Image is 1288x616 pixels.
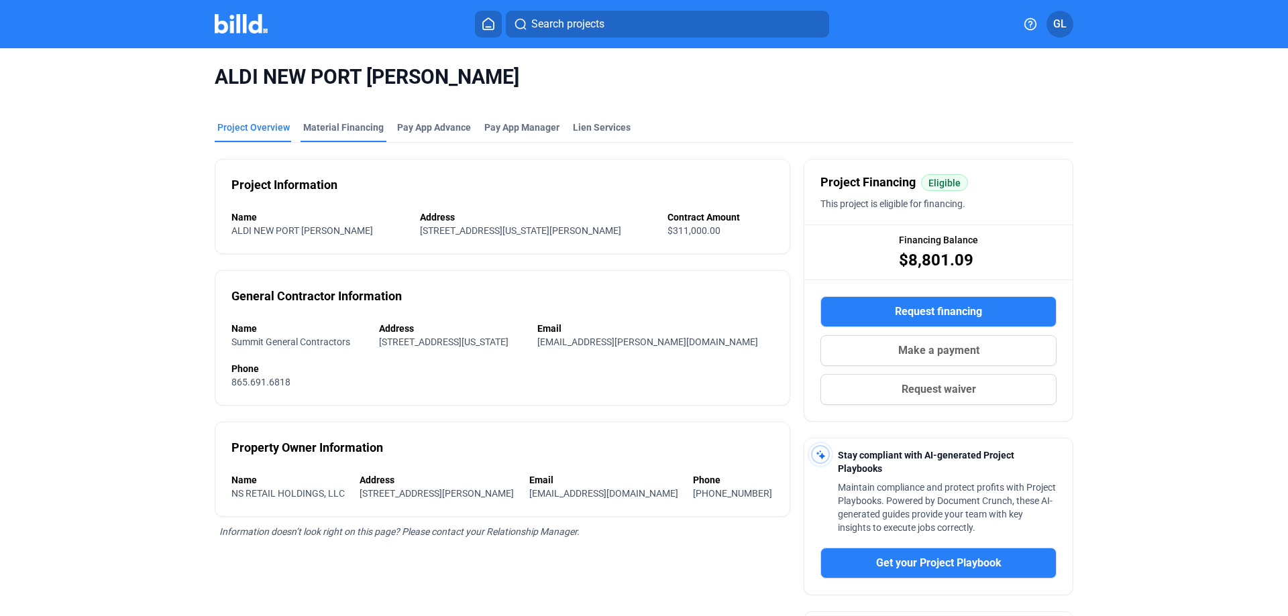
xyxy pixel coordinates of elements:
div: Project Overview [217,121,290,134]
span: Request waiver [902,381,976,397]
span: [STREET_ADDRESS][US_STATE] [379,336,508,347]
button: Search projects [506,11,829,38]
div: Phone [693,473,773,487]
div: Name [231,473,346,487]
div: Email [529,473,680,487]
div: Address [360,473,515,487]
div: Name [231,210,407,224]
span: ALDI NEW PORT [PERSON_NAME] [231,225,373,236]
span: Request financing [895,304,982,320]
div: Name [231,322,366,335]
span: Financing Balance [899,233,978,247]
img: Billd Company Logo [215,14,268,34]
span: [PHONE_NUMBER] [693,488,772,499]
span: Maintain compliance and protect profits with Project Playbooks. Powered by Document Crunch, these... [838,482,1056,533]
span: NS RETAIL HOLDINGS, LLC [231,488,345,499]
div: Contract Amount [667,210,773,224]
span: Search projects [531,16,604,32]
div: Address [379,322,524,335]
span: [STREET_ADDRESS][PERSON_NAME] [360,488,514,499]
div: Project Information [231,176,337,194]
div: Email [537,322,773,335]
span: [EMAIL_ADDRESS][DOMAIN_NAME] [529,488,678,499]
button: Request waiver [820,374,1057,405]
span: $311,000.00 [667,225,720,236]
button: GL [1046,11,1073,38]
span: Make a payment [898,343,979,359]
div: Pay App Advance [397,121,471,134]
span: This project is eligible for financing. [820,198,965,209]
span: Pay App Manager [484,121,559,134]
span: GL [1053,16,1067,32]
div: Phone [231,362,773,375]
span: Information doesn’t look right on this page? Please contact your Relationship Manager. [219,526,580,537]
button: Request financing [820,296,1057,327]
span: Stay compliant with AI-generated Project Playbooks [838,450,1014,474]
div: General Contractor Information [231,287,402,306]
mat-chip: Eligible [921,174,968,191]
span: Summit General Contractors [231,336,350,347]
div: Lien Services [573,121,631,134]
div: Material Financing [303,121,384,134]
span: Project Financing [820,173,916,192]
div: Property Owner Information [231,438,383,457]
span: ALDI NEW PORT [PERSON_NAME] [215,64,1073,90]
button: Get your Project Playbook [820,548,1057,578]
span: 865.691.6818 [231,377,290,387]
span: $8,801.09 [899,249,973,271]
span: [EMAIL_ADDRESS][PERSON_NAME][DOMAIN_NAME] [537,336,758,347]
div: Address [420,210,655,224]
span: [STREET_ADDRESS][US_STATE][PERSON_NAME] [420,225,621,236]
button: Make a payment [820,335,1057,366]
span: Get your Project Playbook [876,555,1002,571]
